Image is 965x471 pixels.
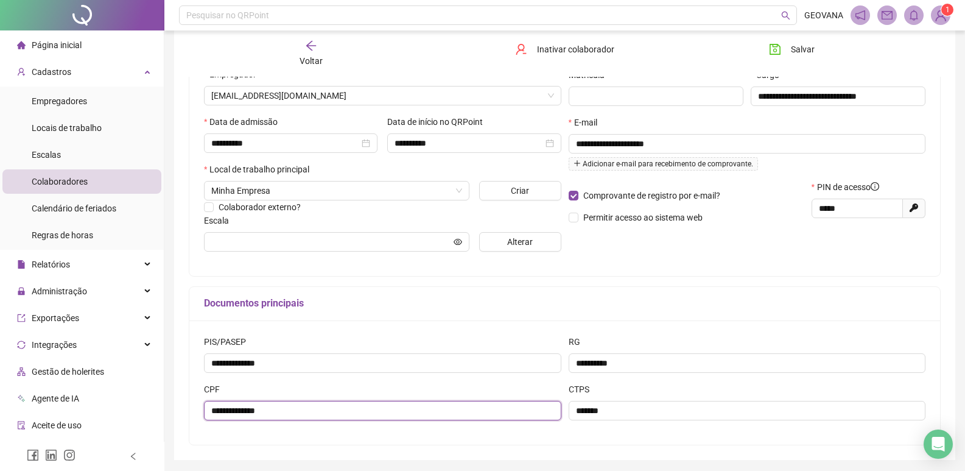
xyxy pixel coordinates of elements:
span: Aceite de uso [32,420,82,430]
span: feiraamerican@gmail.com [211,87,554,105]
span: Empregadores [32,96,87,106]
span: sync [17,341,26,349]
label: Escala [204,214,237,227]
span: Locais de trabalho [32,123,102,133]
span: left [129,452,138,461]
span: Administração [32,286,87,296]
span: Alterar [507,235,533,249]
button: Criar [479,181,561,200]
label: Local de trabalho principal [204,163,317,176]
span: facebook [27,449,39,461]
span: user-delete [515,43,527,55]
span: Página inicial [32,40,82,50]
span: Comprovante de registro por e-mail? [583,191,720,200]
span: 1 [946,5,950,14]
span: GEOVANA [804,9,843,22]
img: 93960 [932,6,950,24]
span: search [781,11,790,20]
span: instagram [63,449,75,461]
span: Integrações [32,340,77,350]
label: CTPS [569,383,597,396]
span: Salvar [791,43,815,56]
span: Agente de IA [32,394,79,403]
button: Alterar [479,232,561,252]
label: Data de admissão [204,115,286,129]
div: Open Intercom Messenger [924,430,953,459]
span: Regras de horas [32,230,93,240]
sup: Atualize o seu contato no menu Meus Dados [941,4,953,16]
span: Escalas [32,150,61,160]
label: RG [569,335,588,349]
h5: Documentos principais [204,296,925,311]
span: Adicionar e-mail para recebimento de comprovante. [569,157,758,171]
span: Cadastros [32,67,71,77]
span: lock [17,287,26,296]
button: Salvar [760,40,824,59]
span: export [17,314,26,322]
span: Permitir acesso ao sistema web [583,213,703,222]
span: bell [908,10,919,21]
span: apartment [17,367,26,376]
span: audit [17,421,26,430]
span: Salvador, Bahia, Brazil [211,182,462,200]
label: E-mail [569,116,605,129]
span: plus [574,160,581,167]
span: Calendário de feriados [32,204,116,213]
span: mail [882,10,893,21]
span: info-circle [871,182,879,191]
span: Exportações [32,313,79,323]
button: Inativar colaborador [506,40,623,59]
label: Data de início no QRPoint [387,115,491,129]
span: save [769,43,781,55]
span: Relatórios [32,260,70,269]
span: Colaborador externo? [219,202,301,212]
span: linkedin [45,449,57,461]
span: user-add [17,68,26,76]
span: home [17,41,26,49]
label: CPF [204,383,228,396]
span: notification [855,10,866,21]
span: Colaboradores [32,177,88,186]
span: Criar [511,184,529,197]
span: Gestão de holerites [32,367,104,377]
span: file [17,260,26,269]
span: arrow-left [305,40,317,52]
span: eye [454,238,462,246]
span: PIN de acesso [817,180,879,194]
label: PIS/PASEP [204,335,254,349]
span: Voltar [300,56,323,66]
span: Inativar colaborador [537,43,614,56]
